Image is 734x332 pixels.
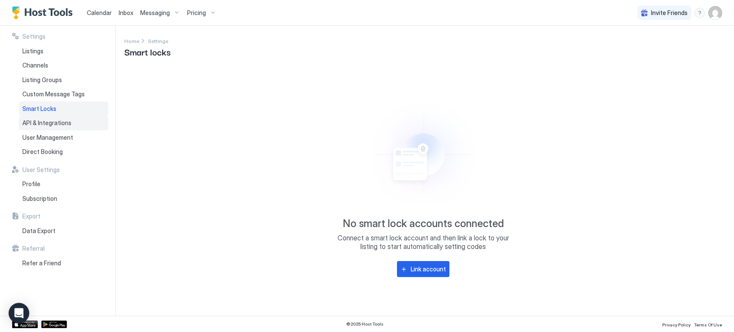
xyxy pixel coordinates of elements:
a: Channels [19,58,108,73]
span: User Management [22,134,73,141]
div: User profile [708,6,722,20]
span: No smart lock accounts connected [343,217,504,230]
a: Home [124,36,139,45]
span: Terms Of Use [694,322,722,327]
span: Custom Message Tags [22,90,85,98]
span: Invite Friends [651,9,688,17]
a: Google Play Store [41,320,67,328]
span: Data Export [22,227,55,235]
span: User Settings [22,166,60,174]
a: Subscription [19,191,108,206]
span: Inbox [119,9,133,16]
a: Terms Of Use [694,320,722,329]
div: Empty image [349,95,498,214]
span: Privacy Policy [662,322,691,327]
div: Link account [411,264,446,274]
a: API & Integrations [19,116,108,130]
span: Settings [22,33,46,40]
div: Open Intercom Messenger [9,303,29,323]
div: Breadcrumb [124,36,139,45]
span: © 2025 Host Tools [346,321,384,327]
span: Home [124,38,139,44]
a: Data Export [19,224,108,238]
span: Calendar [87,9,112,16]
span: Pricing [187,9,206,17]
span: Direct Booking [22,148,63,156]
span: Listing Groups [22,76,62,84]
span: Export [22,212,40,220]
div: Breadcrumb [148,36,169,45]
span: Profile [22,180,40,188]
a: Host Tools Logo [12,6,77,19]
a: Settings [148,36,169,45]
a: Refer a Friend [19,256,108,271]
span: Smart locks [124,45,171,58]
span: Listings [22,47,43,55]
a: Inbox [119,8,133,17]
span: Refer a Friend [22,259,61,267]
a: Listing Groups [19,73,108,87]
span: API & Integrations [22,119,71,127]
span: Smart Locks [22,105,56,113]
div: menu [694,8,705,18]
a: Direct Booking [19,144,108,159]
span: Messaging [140,9,170,17]
a: Smart Locks [19,101,108,116]
span: Connect a smart lock account and then link a lock to your listing to start automatically setting ... [337,234,509,251]
span: Channels [22,61,48,69]
span: Settings [148,38,169,44]
a: Listings [19,44,108,58]
span: Referral [22,245,45,252]
a: App Store [12,320,38,328]
button: Link account [397,261,449,277]
a: Profile [19,177,108,191]
a: Calendar [87,8,112,17]
a: Privacy Policy [662,320,691,329]
span: Subscription [22,195,57,203]
a: User Management [19,130,108,145]
a: Custom Message Tags [19,87,108,101]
